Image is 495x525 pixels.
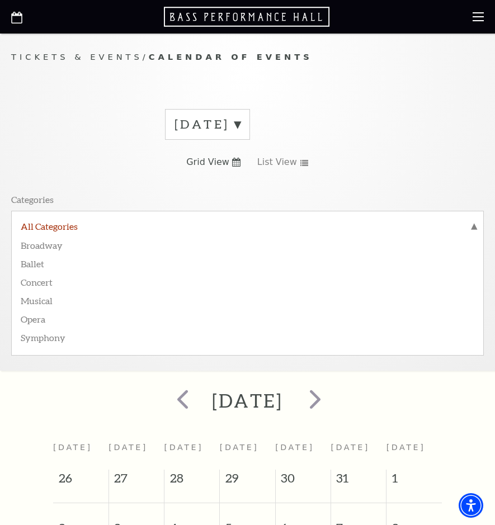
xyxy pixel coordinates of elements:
button: next [294,381,334,421]
span: 29 [220,470,275,492]
label: Broadway [21,235,474,254]
span: 1 [386,470,442,492]
span: [DATE] [109,443,148,452]
span: [DATE] [331,443,370,452]
p: / [11,50,484,64]
div: Accessibility Menu [459,493,483,518]
span: 31 [331,470,386,492]
span: 27 [109,470,164,492]
label: Symphony [21,328,474,346]
span: Tickets & Events [11,52,143,62]
a: Open this option [164,6,332,28]
span: [DATE] [53,443,92,452]
p: Series [11,306,35,318]
span: [DATE] [164,443,204,452]
span: List View [257,156,297,168]
span: 26 [53,470,109,492]
span: [DATE] [386,443,426,452]
span: [DATE] [275,443,314,452]
label: [DATE] [175,116,241,133]
label: Concert [21,272,474,291]
p: Presenting Organizations [11,249,114,261]
h2: [DATE] [212,390,282,412]
span: Grid View [186,156,229,168]
label: Musical [21,291,474,309]
span: 28 [164,470,219,492]
label: Ballet [21,254,474,272]
span: Calendar of Events [149,52,313,62]
label: Opera [21,309,474,328]
button: prev [161,381,201,421]
span: [DATE] [220,443,259,452]
label: All Categories [21,220,474,235]
span: 30 [276,470,331,492]
a: Open this option [11,9,22,25]
p: Categories [11,193,54,205]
